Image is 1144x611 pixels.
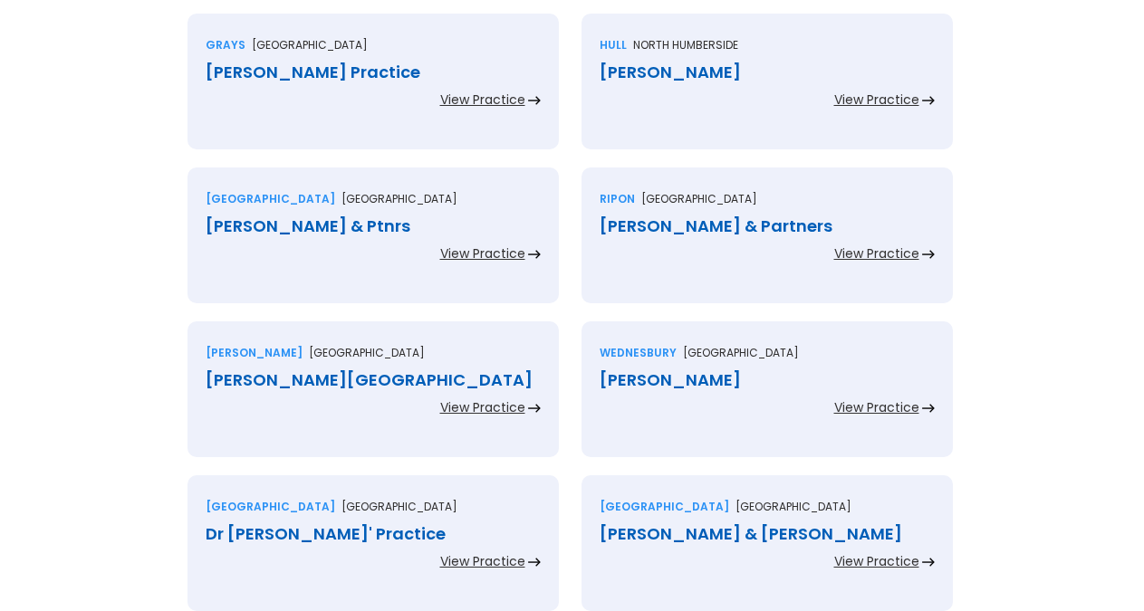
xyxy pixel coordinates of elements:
[440,398,525,416] div: View Practice
[633,36,738,54] p: North humberside
[309,344,425,362] p: [GEOGRAPHIC_DATA]
[341,498,457,516] p: [GEOGRAPHIC_DATA]
[582,167,953,321] a: Ripon[GEOGRAPHIC_DATA][PERSON_NAME] & PartnersView Practice
[440,244,525,263] div: View Practice
[206,371,541,389] div: [PERSON_NAME][GEOGRAPHIC_DATA]
[341,190,457,208] p: [GEOGRAPHIC_DATA]
[641,190,757,208] p: [GEOGRAPHIC_DATA]
[683,344,799,362] p: [GEOGRAPHIC_DATA]
[582,14,953,167] a: HullNorth humberside[PERSON_NAME]View Practice
[252,36,368,54] p: [GEOGRAPHIC_DATA]
[187,167,559,321] a: [GEOGRAPHIC_DATA][GEOGRAPHIC_DATA][PERSON_NAME] & PtnrsView Practice
[600,525,935,543] div: [PERSON_NAME] & [PERSON_NAME]
[600,36,627,54] div: Hull
[834,91,919,109] div: View Practice
[206,190,335,208] div: [GEOGRAPHIC_DATA]
[600,217,935,235] div: [PERSON_NAME] & Partners
[834,244,919,263] div: View Practice
[600,371,935,389] div: [PERSON_NAME]
[834,552,919,570] div: View Practice
[834,398,919,416] div: View Practice
[440,552,525,570] div: View Practice
[600,344,677,362] div: Wednesbury
[206,525,541,543] div: Dr [PERSON_NAME]' Practice
[206,217,541,235] div: [PERSON_NAME] & Ptnrs
[187,321,559,475] a: [PERSON_NAME][GEOGRAPHIC_DATA][PERSON_NAME][GEOGRAPHIC_DATA]View Practice
[206,63,541,81] div: [PERSON_NAME] Practice
[582,321,953,475] a: Wednesbury[GEOGRAPHIC_DATA][PERSON_NAME]View Practice
[735,498,851,516] p: [GEOGRAPHIC_DATA]
[440,91,525,109] div: View Practice
[600,498,729,516] div: [GEOGRAPHIC_DATA]
[206,344,303,362] div: [PERSON_NAME]
[206,36,245,54] div: Grays
[600,190,635,208] div: Ripon
[206,498,335,516] div: [GEOGRAPHIC_DATA]
[600,63,935,81] div: [PERSON_NAME]
[187,14,559,167] a: Grays[GEOGRAPHIC_DATA][PERSON_NAME] PracticeView Practice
